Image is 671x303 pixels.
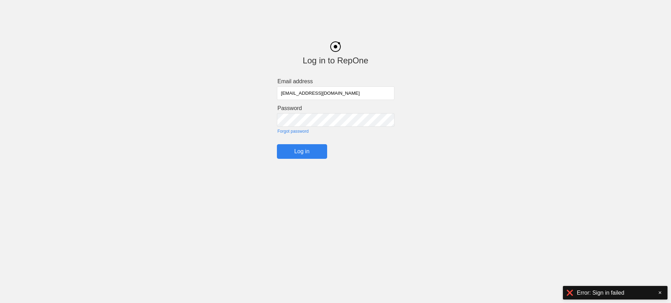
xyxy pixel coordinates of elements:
label: Email address [278,78,394,85]
iframe: Chat Widget [545,222,671,303]
label: Password [278,105,394,111]
a: Forgot password [278,129,394,134]
img: black_logo.png [330,41,341,52]
input: name@domain.com [277,86,394,100]
input: Log in [277,144,327,159]
div: Log in to RepOne [277,56,394,65]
